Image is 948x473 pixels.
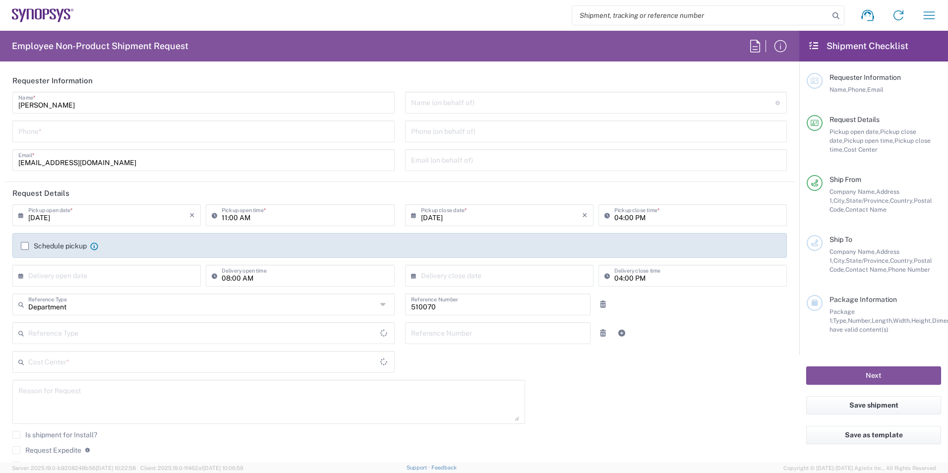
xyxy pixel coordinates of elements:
label: Request Expedite [12,446,81,454]
span: Request Details [829,116,880,123]
button: Save as template [806,426,941,444]
span: [DATE] 10:22:58 [96,465,136,471]
i: × [189,207,195,223]
span: Length, [872,317,893,324]
span: Width, [893,317,911,324]
span: Height, [911,317,932,324]
span: Requester Information [829,73,901,81]
i: × [582,207,588,223]
span: Pickup open time, [844,137,894,144]
a: Feedback [431,465,457,471]
h2: Shipment Checklist [808,40,908,52]
button: Save shipment [806,396,941,414]
span: Phone Number [888,266,930,273]
span: Company Name, [829,248,876,255]
span: Name, [829,86,848,93]
span: Country, [890,257,914,264]
span: State/Province, [846,197,890,204]
span: Ship From [829,176,861,183]
span: State/Province, [846,257,890,264]
a: Add Reference [615,326,629,340]
button: Next [806,366,941,385]
label: Is shipment for Install? [12,431,97,439]
span: Copyright © [DATE]-[DATE] Agistix Inc., All Rights Reserved [783,464,936,473]
span: Package Information [829,296,897,303]
span: Company Name, [829,188,876,195]
span: Client: 2025.19.0-1f462a1 [140,465,243,471]
span: Phone, [848,86,867,93]
span: Type, [833,317,848,324]
span: Ship To [829,236,852,243]
span: [DATE] 10:06:59 [203,465,243,471]
span: Server: 2025.19.0-b9208248b56 [12,465,136,471]
input: Shipment, tracking or reference number [572,6,829,25]
a: Remove Reference [596,326,610,340]
h2: Employee Non-Product Shipment Request [12,40,188,52]
h2: Request Details [12,188,69,198]
label: Return label required [12,462,92,470]
span: Country, [890,197,914,204]
span: Package 1: [829,308,855,324]
a: Remove Reference [596,297,610,311]
span: Number, [848,317,872,324]
span: Contact Name, [845,266,888,273]
label: Schedule pickup [21,242,87,250]
span: Pickup open date, [829,128,880,135]
span: Contact Name [845,206,887,213]
span: City, [833,257,846,264]
h2: Requester Information [12,76,93,86]
span: Email [867,86,884,93]
a: Support [407,465,431,471]
span: City, [833,197,846,204]
span: Cost Center [844,146,878,153]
